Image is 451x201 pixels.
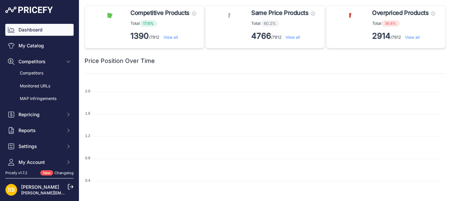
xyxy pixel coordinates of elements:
h2: Price Position Over Time [85,56,155,66]
p: /7912 [251,31,315,41]
button: Competitors [5,56,74,68]
a: [PERSON_NAME] [21,184,59,190]
span: 17.6% [140,20,157,27]
button: My Account [5,156,74,168]
tspan: 1.2 [85,134,90,138]
a: Dashboard [5,24,74,36]
a: View all [405,35,420,40]
a: View all [163,35,178,40]
tspan: 2.0 [85,89,90,93]
p: /7912 [372,31,435,41]
span: New [40,170,53,176]
span: Same Price Products [251,8,308,18]
span: Repricing [18,111,62,118]
span: Reports [18,127,62,134]
p: /7912 [130,31,196,41]
span: Competitors [18,58,62,65]
span: 60.2% [260,20,279,27]
span: Settings [18,143,62,150]
button: Repricing [5,109,74,121]
a: MAP infringements [5,93,74,105]
a: Competitors [5,68,74,79]
p: Total [130,20,196,27]
img: Pricefy Logo [5,7,53,13]
a: Monitored URLs [5,80,74,92]
a: Changelog [54,171,74,175]
button: Reports [5,125,74,136]
div: Pricefy v1.7.2 [5,170,27,176]
a: My Catalog [5,40,74,52]
span: 36.8% [381,20,400,27]
span: My Account [18,159,62,166]
span: Overpriced Products [372,8,429,18]
strong: 1390 [130,31,149,41]
span: Competitive Products [130,8,190,18]
tspan: 1.6 [85,111,90,115]
p: Total [372,20,435,27]
a: View all [286,35,300,40]
p: Total [251,20,315,27]
button: Settings [5,140,74,152]
a: [PERSON_NAME][EMAIL_ADDRESS][DOMAIN_NAME] [21,190,123,195]
tspan: 0.4 [85,178,90,182]
strong: 4766 [251,31,271,41]
strong: 2914 [372,31,391,41]
tspan: 0.8 [85,156,90,160]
